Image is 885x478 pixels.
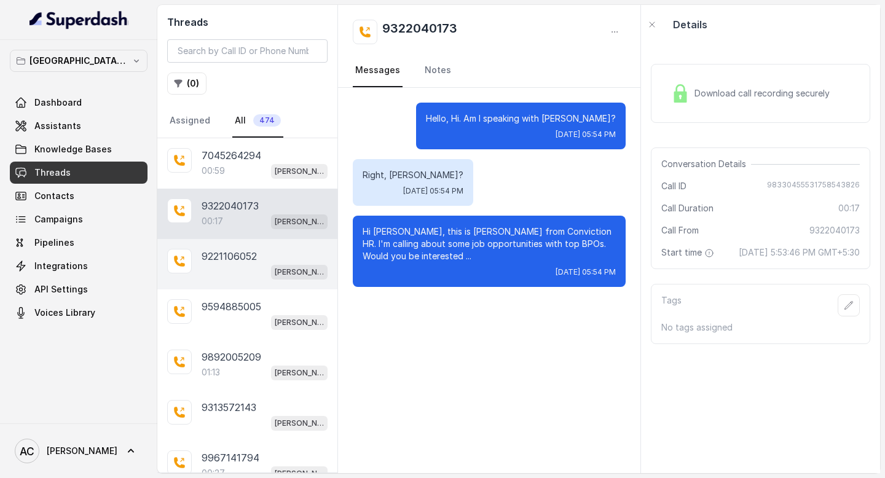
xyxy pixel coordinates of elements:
a: Knowledge Bases [10,138,147,160]
span: Download call recording securely [694,87,835,100]
p: [PERSON_NAME] Mumbai Conviction HR Outbound Assistant [275,216,324,228]
span: 9322040173 [809,224,860,237]
a: Assistants [10,115,147,137]
nav: Tabs [167,104,328,138]
p: Right, [PERSON_NAME]? [363,169,463,181]
p: [PERSON_NAME] Mumbai Conviction HR Outbound Assistant [275,266,324,278]
span: Knowledge Bases [34,143,112,155]
p: 00:59 [202,165,225,177]
p: No tags assigned [661,321,860,334]
p: 01:13 [202,366,220,378]
span: [DATE] 05:54 PM [556,267,616,277]
input: Search by Call ID or Phone Number [167,39,328,63]
a: Contacts [10,185,147,207]
a: [PERSON_NAME] [10,434,147,468]
span: Dashboard [34,96,82,109]
span: Call Duration [661,202,714,214]
a: Campaigns [10,208,147,230]
span: Call From [661,224,699,237]
a: Threads [10,162,147,184]
p: [PERSON_NAME] Mumbai Conviction HR Outbound Assistant [275,367,324,379]
span: 98330455531758543826 [767,180,860,192]
span: Voices Library [34,307,95,319]
p: 00:17 [202,215,223,227]
span: [DATE] 5:53:46 PM GMT+5:30 [739,246,860,259]
img: light.svg [29,10,128,29]
p: Hello, Hi. Am I speaking with [PERSON_NAME]? [426,112,616,125]
p: Tags [661,294,682,316]
span: Conversation Details [661,158,751,170]
p: 9221106052 [202,249,257,264]
a: Voices Library [10,302,147,324]
p: 9594885005 [202,299,261,314]
p: Hi [PERSON_NAME], this is [PERSON_NAME] from Conviction HR. I'm calling about some job opportunit... [363,225,616,262]
span: Campaigns [34,213,83,225]
a: All474 [232,104,283,138]
a: Integrations [10,255,147,277]
p: 9322040173 [202,198,259,213]
a: Dashboard [10,92,147,114]
span: [DATE] 05:54 PM [556,130,616,139]
p: 9967141794 [202,450,259,465]
p: 9313572143 [202,400,256,415]
p: [PERSON_NAME] Mumbai Conviction HR Outbound Assistant [275,316,324,329]
span: [DATE] 05:54 PM [403,186,463,196]
span: Threads [34,167,71,179]
a: API Settings [10,278,147,300]
nav: Tabs [353,54,626,87]
span: Pipelines [34,237,74,249]
span: [PERSON_NAME] [47,445,117,457]
span: 00:17 [838,202,860,214]
button: [GEOGRAPHIC_DATA] - [GEOGRAPHIC_DATA] - [GEOGRAPHIC_DATA] [10,50,147,72]
p: 9892005209 [202,350,261,364]
span: 474 [253,114,281,127]
h2: 9322040173 [382,20,457,44]
p: Details [673,17,707,32]
a: Notes [422,54,454,87]
h2: Threads [167,15,328,29]
p: [PERSON_NAME] Mumbai Conviction HR Outbound Assistant [275,417,324,429]
a: Messages [353,54,403,87]
span: Assistants [34,120,81,132]
p: [GEOGRAPHIC_DATA] - [GEOGRAPHIC_DATA] - [GEOGRAPHIC_DATA] [29,53,128,68]
text: AC [20,445,34,458]
a: Assigned [167,104,213,138]
span: Start time [661,246,717,259]
p: 7045264294 [202,148,261,163]
button: (0) [167,72,206,95]
span: Contacts [34,190,74,202]
span: Call ID [661,180,686,192]
p: [PERSON_NAME] Mumbai Conviction HR Outbound Assistant [275,165,324,178]
span: API Settings [34,283,88,296]
img: Lock Icon [671,84,690,103]
a: Pipelines [10,232,147,254]
span: Integrations [34,260,88,272]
